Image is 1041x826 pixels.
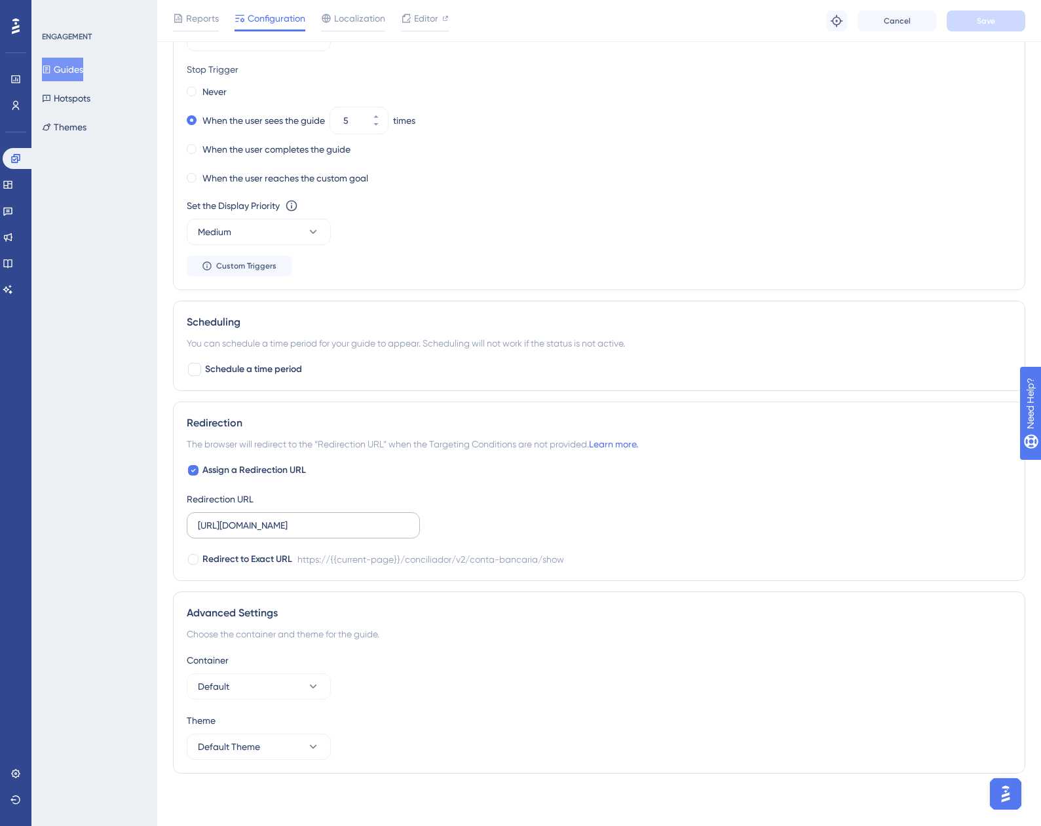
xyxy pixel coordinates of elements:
button: Custom Triggers [187,255,292,276]
div: Redirection URL [187,491,254,507]
div: Scheduling [187,314,1012,330]
div: Set the Display Priority [187,198,280,214]
div: ENGAGEMENT [42,31,92,42]
button: Default [187,673,331,700]
iframe: UserGuiding AI Assistant Launcher [986,774,1025,814]
span: The browser will redirect to the “Redirection URL” when the Targeting Conditions are not provided. [187,436,638,452]
span: Editor [414,10,438,26]
span: Medium [198,224,231,240]
label: When the user sees the guide [202,113,325,128]
span: Need Help? [31,3,82,19]
label: When the user completes the guide [202,141,350,157]
button: Hotspots [42,86,90,110]
button: Medium [187,219,331,245]
button: Cancel [858,10,936,31]
div: Redirection [187,415,1012,431]
div: Container [187,652,1012,668]
button: Guides [42,58,83,81]
span: Default Theme [198,739,260,755]
input: https://www.example.com/ [198,518,409,533]
span: Redirect to Exact URL [202,552,292,567]
span: Custom Triggers [216,261,276,271]
div: Theme [187,713,1012,728]
button: Save [947,10,1025,31]
div: You can schedule a time period for your guide to appear. Scheduling will not work if the status i... [187,335,1012,351]
span: Reports [186,10,219,26]
a: Learn more. [589,439,638,449]
span: Cancel [884,16,911,26]
button: Default Theme [187,734,331,760]
div: Stop Trigger [187,62,1012,77]
span: Save [977,16,995,26]
label: When the user reaches the custom goal [202,170,368,186]
span: Default [198,679,229,694]
span: Schedule a time period [205,362,302,377]
span: Configuration [248,10,305,26]
div: Advanced Settings [187,605,1012,621]
span: Assign a Redirection URL [202,462,306,478]
button: Themes [42,115,86,139]
span: Localization [334,10,385,26]
div: https://{{current-page}}/conciliador/v2/conta-bancaria/show [297,552,564,567]
label: Never [202,84,227,100]
div: times [393,113,415,128]
div: Choose the container and theme for the guide. [187,626,1012,642]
